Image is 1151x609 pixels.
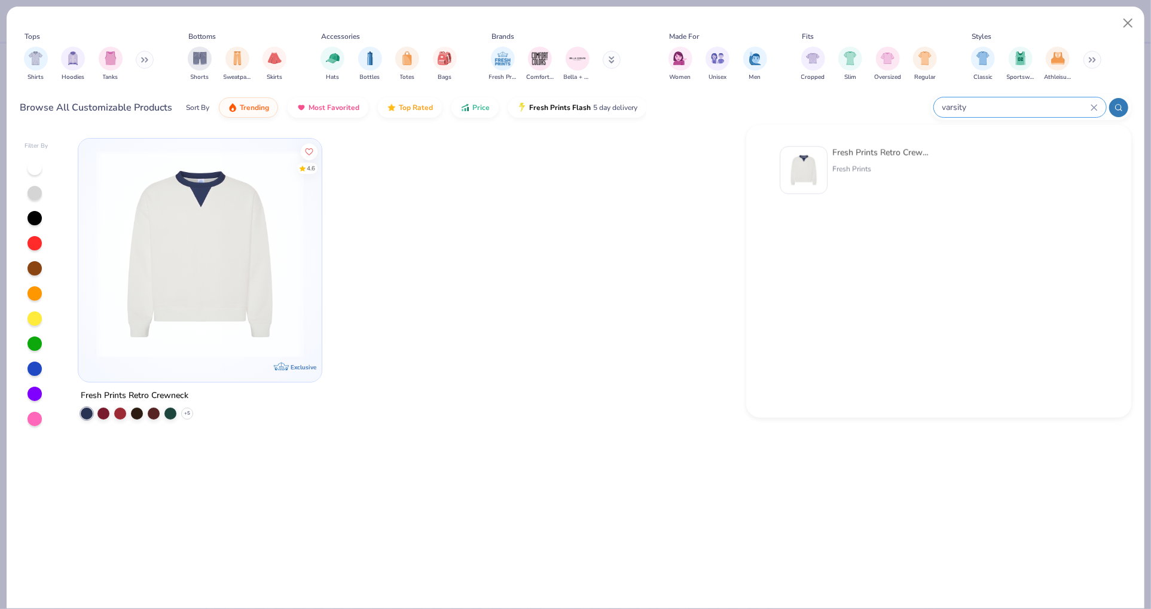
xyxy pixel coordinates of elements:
img: Skirts Image [268,51,282,65]
button: filter button [706,47,729,82]
div: Filter By [25,142,48,151]
button: Top Rated [378,97,442,118]
span: Bella + Canvas [564,73,591,82]
span: Top Rated [399,103,433,112]
div: filter for Cropped [801,47,825,82]
div: filter for Tanks [99,47,123,82]
div: Fresh Prints Retro Crewneck [832,146,933,159]
button: filter button [526,47,554,82]
span: Sweatpants [224,73,251,82]
img: Cropped Image [806,51,820,65]
button: filter button [971,47,995,82]
button: Close [1117,12,1140,35]
div: Made For [669,31,699,42]
span: Fresh Prints [489,73,517,82]
span: Hats [326,73,339,82]
span: Shirts [28,73,44,82]
div: Bottoms [189,31,216,42]
span: Sportswear [1007,73,1034,82]
img: Men Image [749,51,762,65]
div: filter for Athleisure [1044,47,1071,82]
button: filter button [224,47,251,82]
div: Fits [802,31,814,42]
span: Bags [438,73,451,82]
span: Unisex [709,73,726,82]
img: Tanks Image [104,51,117,65]
button: filter button [913,47,937,82]
div: filter for Shirts [24,47,48,82]
div: filter for Bella + Canvas [564,47,591,82]
button: filter button [433,47,457,82]
div: 4.6 [306,164,315,173]
div: Accessories [322,31,361,42]
span: Trending [240,103,269,112]
img: most_fav.gif [297,103,306,112]
div: filter for Comfort Colors [526,47,554,82]
img: Oversized Image [881,51,894,65]
span: Regular [914,73,936,82]
span: Oversized [874,73,901,82]
span: Women [670,73,691,82]
button: filter button [320,47,344,82]
span: Price [472,103,490,112]
span: Most Favorited [309,103,359,112]
img: Bottles Image [364,51,377,65]
span: Slim [844,73,856,82]
img: flash.gif [517,103,527,112]
div: Fresh Prints [832,164,933,175]
span: Men [749,73,761,82]
div: filter for Bottles [358,47,382,82]
img: Women Image [673,51,687,65]
span: + 5 [184,410,190,417]
img: Classic Image [976,51,990,65]
img: Bella + Canvas Image [569,50,587,68]
button: filter button [99,47,123,82]
img: 3abb6cdb-110e-4e18-92a0-dbcd4e53f056 [90,151,310,358]
div: filter for Regular [913,47,937,82]
span: Shorts [191,73,209,82]
span: Cropped [801,73,825,82]
img: Athleisure Image [1051,51,1065,65]
img: Hats Image [326,51,340,65]
div: filter for Unisex [706,47,729,82]
span: Tanks [103,73,118,82]
button: filter button [838,47,862,82]
div: Sort By [186,102,209,113]
img: 3abb6cdb-110e-4e18-92a0-dbcd4e53f056 [785,152,822,189]
button: filter button [668,47,692,82]
button: Fresh Prints Flash5 day delivery [508,97,646,118]
button: filter button [358,47,382,82]
img: Regular Image [918,51,932,65]
button: Most Favorited [288,97,368,118]
div: filter for Shorts [188,47,212,82]
span: Classic [973,73,993,82]
button: filter button [1007,47,1034,82]
img: Hoodies Image [66,51,80,65]
button: filter button [743,47,767,82]
img: Comfort Colors Image [531,50,549,68]
button: filter button [24,47,48,82]
div: filter for Hats [320,47,344,82]
div: filter for Hoodies [61,47,85,82]
button: filter button [1044,47,1071,82]
button: filter button [874,47,901,82]
div: filter for Men [743,47,767,82]
span: 5 day delivery [593,101,637,115]
img: Bags Image [438,51,451,65]
span: Fresh Prints Flash [529,103,591,112]
div: filter for Totes [395,47,419,82]
img: trending.gif [228,103,237,112]
span: Totes [400,73,415,82]
div: filter for Oversized [874,47,901,82]
div: filter for Sportswear [1007,47,1034,82]
img: Fresh Prints Image [494,50,512,68]
img: Slim Image [844,51,857,65]
div: filter for Slim [838,47,862,82]
span: Hoodies [62,73,84,82]
button: filter button [564,47,591,82]
span: Athleisure [1044,73,1071,82]
img: 230d1666-f904-4a08-b6b8-0d22bf50156f [310,151,529,358]
div: Tops [25,31,40,42]
button: filter button [262,47,286,82]
img: Sportswear Image [1014,51,1027,65]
